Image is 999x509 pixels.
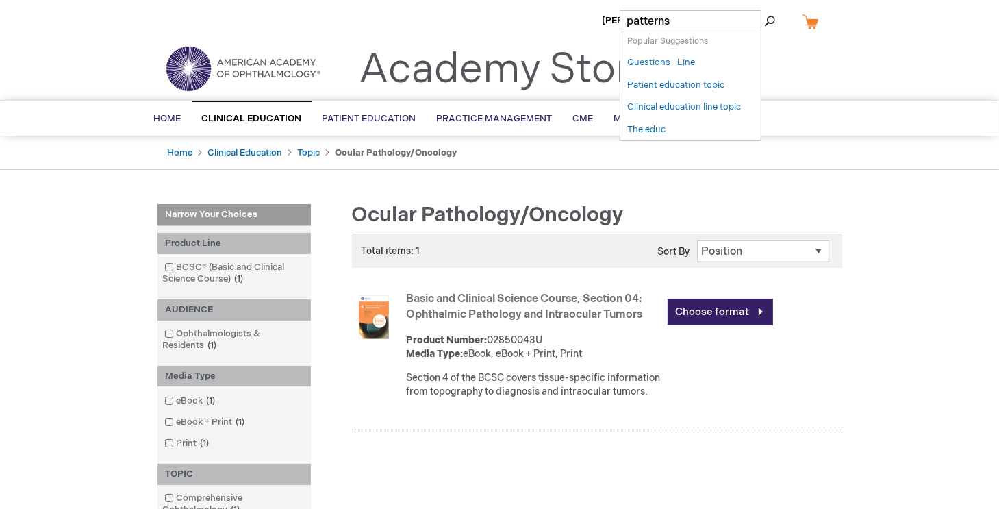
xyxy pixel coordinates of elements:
span: Home [154,113,181,124]
input: Name, # or keyword [620,10,761,32]
span: Search [729,7,781,34]
span: Practice Management [437,113,553,124]
a: eBook1 [161,395,221,408]
div: 02850043U eBook, eBook + Print, Print [407,334,661,361]
a: Academy Store [359,45,655,95]
div: Product Line [157,233,311,254]
span: Membership [614,113,676,124]
a: Patient education topic [627,79,724,92]
strong: Product Number: [407,334,488,346]
a: [PERSON_NAME] [603,15,679,26]
label: Sort By [658,246,690,258]
span: Clinical Education [202,113,302,124]
span: 1 [205,340,220,351]
div: TOPIC [157,464,311,485]
a: eBook + Print1 [161,416,251,429]
span: 1 [203,395,219,406]
span: Popular Suggestions [627,36,708,47]
a: Line [677,56,695,69]
a: Basic and Clinical Science Course, Section 04: Ophthalmic Pathology and Intraocular Tumors [407,293,643,321]
span: Ocular Pathology/Oncology [352,203,624,227]
strong: Media Type: [407,348,464,360]
span: 1 [231,273,247,284]
a: Clinical Education [208,147,283,158]
a: The educ [627,123,666,136]
a: Questions [627,56,670,69]
a: Home [168,147,193,158]
span: 1 [233,417,249,427]
div: AUDIENCE [157,299,311,321]
strong: Narrow Your Choices [157,204,311,226]
a: Print1 [161,437,215,450]
div: Section 4 of the BCSC covers tissue-specific information from topography to diagnosis and intraoc... [407,371,661,399]
span: Patient Education [323,113,416,124]
span: Total items: 1 [362,245,420,257]
span: CME [573,113,594,124]
span: 1 [197,438,213,449]
img: Basic and Clinical Science Course, Section 04: Ophthalmic Pathology and Intraocular Tumors [352,295,396,339]
a: Ophthalmologists & Residents1 [161,327,307,352]
a: BCSC® (Basic and Clinical Science Course)1 [161,261,307,286]
a: Choose format [668,299,773,325]
strong: Ocular Pathology/Oncology [336,147,457,158]
a: Topic [298,147,320,158]
a: Clinical education line topic [627,101,741,114]
div: Media Type [157,366,311,387]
